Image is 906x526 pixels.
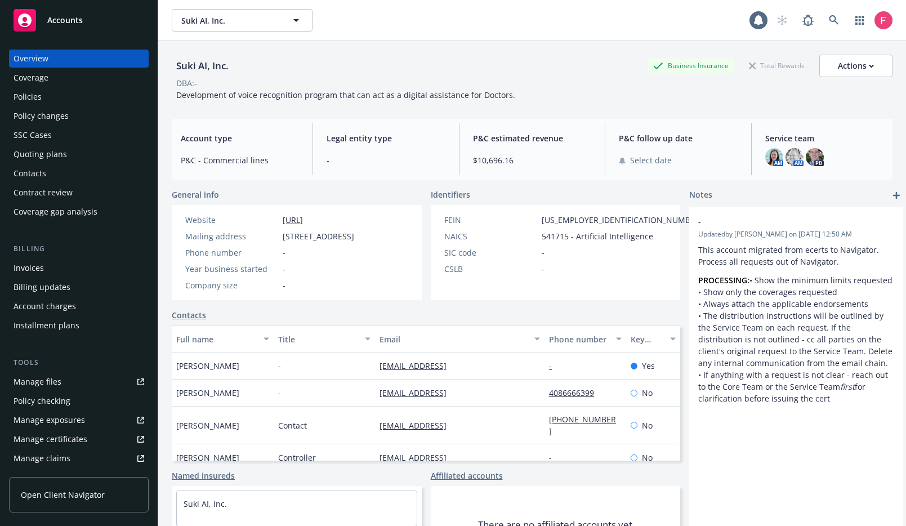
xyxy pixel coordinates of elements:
[698,275,749,286] strong: PROCESSING:
[176,77,197,89] div: DBA: -
[890,189,903,202] a: add
[14,107,69,125] div: Policy changes
[9,278,149,296] a: Billing updates
[473,154,591,166] span: $10,696.16
[797,9,819,32] a: Report a Bug
[444,230,537,242] div: NAICS
[184,498,227,509] a: Suki AI, Inc.
[327,132,445,144] span: Legal entity type
[176,360,239,372] span: [PERSON_NAME]
[176,420,239,431] span: [PERSON_NAME]
[786,148,804,166] img: photo
[172,470,235,482] a: Named insureds
[9,317,149,335] a: Installment plans
[176,387,239,399] span: [PERSON_NAME]
[185,247,278,258] div: Phone number
[9,392,149,410] a: Policy checking
[806,148,824,166] img: photo
[9,50,149,68] a: Overview
[9,126,149,144] a: SSC Cases
[743,59,810,73] div: Total Rewards
[14,184,73,202] div: Contract review
[9,203,149,221] a: Coverage gap analysis
[9,69,149,87] a: Coverage
[14,145,67,163] div: Quoting plans
[278,452,316,463] span: Controller
[689,207,903,413] div: -Updatedby [PERSON_NAME] on [DATE] 12:50 AMThis account migrated from ecerts to Navigator. Proces...
[283,230,354,242] span: [STREET_ADDRESS]
[549,387,603,398] a: 4086666399
[14,278,70,296] div: Billing updates
[14,50,48,68] div: Overview
[176,333,257,345] div: Full name
[14,203,97,221] div: Coverage gap analysis
[444,214,537,226] div: FEIN
[181,132,299,144] span: Account type
[14,317,79,335] div: Installment plans
[698,274,894,404] p: • Show the minimum limits requested • Show only the coverages requested • Always attach the appli...
[14,373,61,391] div: Manage files
[840,381,855,392] em: first
[765,132,883,144] span: Service team
[9,5,149,36] a: Accounts
[283,215,303,225] a: [URL]
[185,263,278,275] div: Year business started
[549,414,616,436] a: [PHONE_NUMBER]
[21,489,105,501] span: Open Client Navigator
[9,373,149,391] a: Manage files
[542,263,545,275] span: -
[14,411,85,429] div: Manage exposures
[172,59,233,73] div: Suki AI, Inc.
[648,59,734,73] div: Business Insurance
[9,164,149,182] a: Contacts
[542,247,545,258] span: -
[47,16,83,25] span: Accounts
[380,387,456,398] a: [EMAIL_ADDRESS]
[176,90,515,100] span: Development of voice recognition program that can act as a digital assistance for Doctors.
[642,360,655,372] span: Yes
[283,263,285,275] span: -
[185,230,278,242] div: Mailing address
[172,309,206,321] a: Contacts
[278,387,281,399] span: -
[172,326,274,353] button: Full name
[631,333,663,345] div: Key contact
[14,69,48,87] div: Coverage
[689,189,712,202] span: Notes
[838,55,874,77] div: Actions
[642,452,653,463] span: No
[642,387,653,399] span: No
[549,333,609,345] div: Phone number
[819,55,892,77] button: Actions
[9,430,149,448] a: Manage certificates
[542,230,653,242] span: 541715 - Artificial Intelligence
[9,88,149,106] a: Policies
[185,279,278,291] div: Company size
[327,154,445,166] span: -
[380,333,528,345] div: Email
[278,360,281,372] span: -
[278,333,359,345] div: Title
[626,326,680,353] button: Key contact
[380,452,456,463] a: [EMAIL_ADDRESS]
[642,420,653,431] span: No
[823,9,845,32] a: Search
[765,148,783,166] img: photo
[9,411,149,429] a: Manage exposures
[444,247,537,258] div: SIC code
[181,154,299,166] span: P&C - Commercial lines
[549,360,561,371] a: -
[9,449,149,467] a: Manage claims
[172,189,219,200] span: General info
[181,15,279,26] span: Suki AI, Inc.
[14,449,70,467] div: Manage claims
[14,297,76,315] div: Account charges
[9,357,149,368] div: Tools
[698,244,894,268] p: This account migrated from ecerts to Navigator. Process all requests out of Navigator.
[849,9,871,32] a: Switch app
[14,164,46,182] div: Contacts
[630,154,672,166] span: Select date
[698,216,865,228] span: -
[283,279,285,291] span: -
